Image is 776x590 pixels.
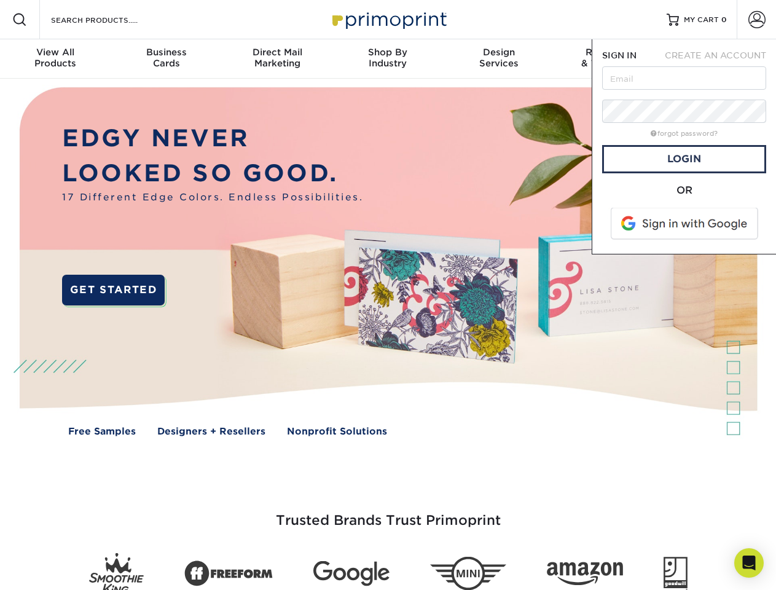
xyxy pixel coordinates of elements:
a: Resources& Templates [554,39,665,79]
div: OR [602,183,766,198]
a: BusinessCards [111,39,221,79]
span: Resources [554,47,665,58]
div: Services [444,47,554,69]
img: Amazon [547,562,623,586]
span: SIGN IN [602,50,637,60]
img: Goodwill [664,557,688,590]
span: Design [444,47,554,58]
span: CREATE AN ACCOUNT [665,50,766,60]
div: & Templates [554,47,665,69]
a: Free Samples [68,425,136,439]
span: 17 Different Edge Colors. Endless Possibilities. [62,191,363,205]
a: Shop ByIndustry [332,39,443,79]
a: Login [602,145,766,173]
a: forgot password? [651,130,718,138]
p: LOOKED SO GOOD. [62,156,363,191]
a: GET STARTED [62,275,165,305]
img: Primoprint [327,6,450,33]
span: Business [111,47,221,58]
a: Direct MailMarketing [222,39,332,79]
span: Direct Mail [222,47,332,58]
img: Google [313,561,390,586]
a: Nonprofit Solutions [287,425,387,439]
a: Designers + Resellers [157,425,265,439]
div: Marketing [222,47,332,69]
span: MY CART [684,15,719,25]
h3: Trusted Brands Trust Primoprint [29,483,748,543]
div: Industry [332,47,443,69]
input: SEARCH PRODUCTS..... [50,12,170,27]
div: Cards [111,47,221,69]
p: EDGY NEVER [62,121,363,156]
a: DesignServices [444,39,554,79]
span: Shop By [332,47,443,58]
input: Email [602,66,766,90]
span: 0 [721,15,727,24]
div: Open Intercom Messenger [734,548,764,578]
